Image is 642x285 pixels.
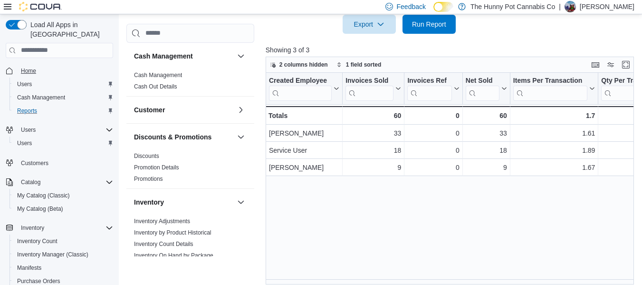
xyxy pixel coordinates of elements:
div: Created Employee [269,77,332,101]
span: Discounts [134,152,159,160]
span: Manifests [13,262,113,274]
div: Items Per Transaction [513,77,588,86]
div: 0 [407,110,459,121]
button: Keyboard shortcuts [590,59,601,70]
div: Invoices Ref [407,77,451,86]
button: Catalog [2,176,117,189]
button: Inventory [2,221,117,235]
button: Cash Management [10,91,117,104]
span: Cash Management [17,94,65,101]
button: Created Employee [269,77,339,101]
button: Customers [2,156,117,169]
button: Catalog [17,177,44,188]
a: Cash Out Details [134,83,177,90]
span: My Catalog (Beta) [13,203,113,215]
button: Home [2,64,117,78]
span: Catalog [17,177,113,188]
div: 1.7 [513,110,595,121]
button: 2 columns hidden [266,59,332,70]
a: Inventory Count [13,236,61,247]
button: Inventory [134,197,233,207]
div: 18 [345,145,401,156]
div: [PERSON_NAME] [269,162,339,173]
button: Invoices Ref [407,77,459,101]
button: Users [2,123,117,137]
div: Items Per Transaction [513,77,588,101]
span: Customers [21,159,48,167]
button: Users [10,78,117,91]
span: Inventory [21,224,44,232]
button: Items Per Transaction [513,77,595,101]
a: Home [17,65,40,77]
button: Net Sold [466,77,507,101]
div: 33 [466,128,507,139]
span: Reports [13,105,113,117]
a: Manifests [13,262,45,274]
span: Users [13,138,113,149]
input: Dark Mode [433,2,453,12]
span: My Catalog (Classic) [17,192,70,199]
div: 9 [466,162,507,173]
div: Net Sold [466,77,499,86]
span: Cash Management [134,71,182,79]
h3: Inventory [134,197,164,207]
button: Customer [134,105,233,115]
h3: Customer [134,105,165,115]
button: Enter fullscreen [620,59,632,70]
a: Users [13,138,36,149]
a: My Catalog (Beta) [13,203,67,215]
p: | [559,1,561,12]
span: My Catalog (Classic) [13,190,113,201]
span: Users [17,80,32,88]
span: My Catalog (Beta) [17,205,63,213]
div: 1.67 [513,162,595,173]
span: Home [21,67,36,75]
div: Created Employee [269,77,332,86]
button: Invoices Sold [345,77,401,101]
div: 0 [407,162,459,173]
div: 9 [345,162,401,173]
span: Reports [17,107,37,115]
p: [PERSON_NAME] [580,1,634,12]
span: Cash Management [13,92,113,103]
button: Export [343,15,396,34]
h3: Discounts & Promotions [134,132,211,142]
button: Run Report [402,15,456,34]
div: 1.61 [513,128,595,139]
span: Users [17,139,32,147]
button: Inventory [17,222,48,234]
span: Inventory Adjustments [134,217,190,225]
span: Run Report [412,20,446,29]
a: Inventory Manager (Classic) [13,249,92,260]
span: Inventory On Hand by Package [134,252,213,259]
button: Discounts & Promotions [134,132,233,142]
a: Discounts [134,153,159,159]
a: Inventory Adjustments [134,218,190,225]
span: Customers [17,157,113,168]
a: Inventory On Hand by Package [134,252,213,259]
button: My Catalog (Classic) [10,189,117,202]
span: Inventory Count [13,236,113,247]
span: Inventory [17,222,113,234]
a: Inventory by Product Historical [134,229,211,236]
div: Invoices Sold [345,77,393,101]
button: Users [17,124,39,136]
span: Purchase Orders [17,277,60,285]
span: Manifests [17,264,41,272]
div: 60 [345,110,401,121]
button: Inventory [235,197,247,208]
span: Users [13,79,113,90]
span: Load All Apps in [GEOGRAPHIC_DATA] [27,20,113,39]
button: Manifests [10,261,117,275]
div: Invoices Sold [345,77,393,86]
div: Invoices Ref [407,77,451,101]
div: Service User [269,145,339,156]
a: Inventory Count Details [134,241,193,247]
span: Inventory Count Details [134,240,193,248]
a: Reports [13,105,41,117]
a: Promotions [134,176,163,182]
div: [PERSON_NAME] [269,128,339,139]
span: Users [21,126,36,134]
